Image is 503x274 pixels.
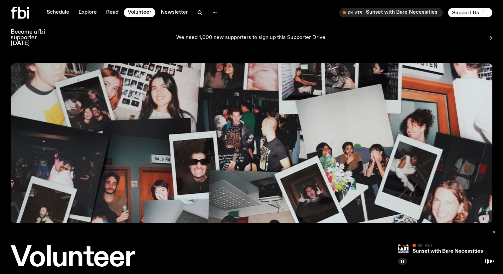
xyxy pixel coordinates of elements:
[43,8,73,17] a: Schedule
[418,243,432,247] span: On Air
[11,63,492,223] img: A collage of photographs and polaroids showing FBI volunteers.
[11,244,248,271] h1: Volunteer
[124,8,155,17] a: Volunteer
[448,8,492,17] button: Support Us
[157,8,192,17] a: Newsletter
[413,249,483,254] a: Sunset with Bare Necessities
[11,29,53,46] h3: Become a fbi supporter [DATE]
[452,10,479,16] span: Support Us
[102,8,122,17] a: Read
[176,35,327,41] p: We need 1,000 new supporters to sign up this Supporter Drive.
[339,8,443,17] button: On AirSunset with Bare Necessities
[398,243,409,254] img: Bare Necessities
[75,8,101,17] a: Explore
